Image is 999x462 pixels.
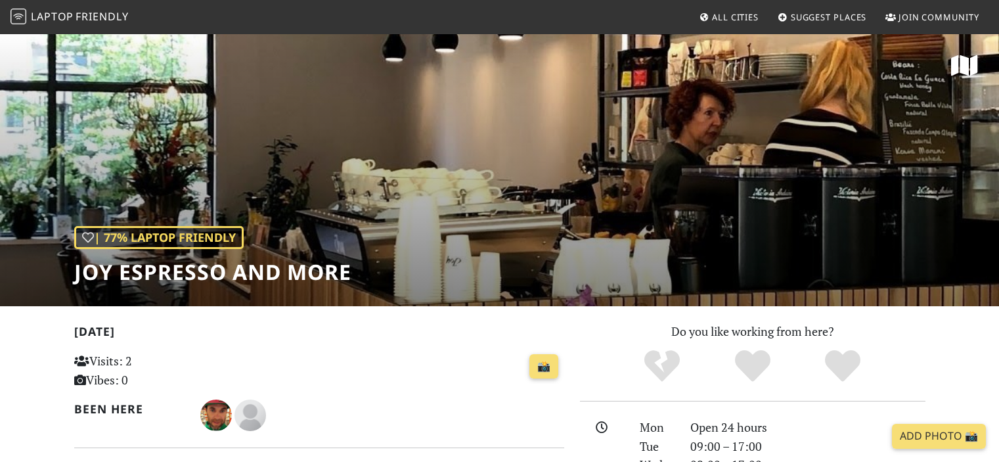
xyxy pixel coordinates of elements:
[580,322,925,341] p: Do you like working from here?
[234,406,266,422] span: Katerina
[694,5,764,29] a: All Cities
[11,9,26,24] img: LaptopFriendly
[31,9,74,24] span: Laptop
[200,400,232,431] img: 3182-jose-cruz.jpg
[529,354,558,379] a: 📸
[74,226,244,249] div: | 77% Laptop Friendly
[74,260,351,285] h1: Joy Espresso and More
[74,352,227,390] p: Visits: 2 Vibes: 0
[74,325,564,344] h2: [DATE]
[791,11,867,23] span: Suggest Places
[707,348,798,384] div: Yes
[682,437,933,456] div: 09:00 – 17:00
[797,348,888,384] div: Definitely!
[632,437,682,456] div: Tue
[200,406,234,422] span: Jose cruz
[234,400,266,431] img: blank-535327c66bd565773addf3077783bbfce4b00ec00e9fd257753287c682c7fa38.png
[76,9,128,24] span: Friendly
[682,418,933,437] div: Open 24 hours
[772,5,872,29] a: Suggest Places
[892,424,986,449] a: Add Photo 📸
[632,418,682,437] div: Mon
[617,348,707,384] div: No
[11,6,129,29] a: LaptopFriendly LaptopFriendly
[74,402,185,416] h2: Been here
[880,5,985,29] a: Join Community
[899,11,979,23] span: Join Community
[712,11,759,23] span: All Cities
